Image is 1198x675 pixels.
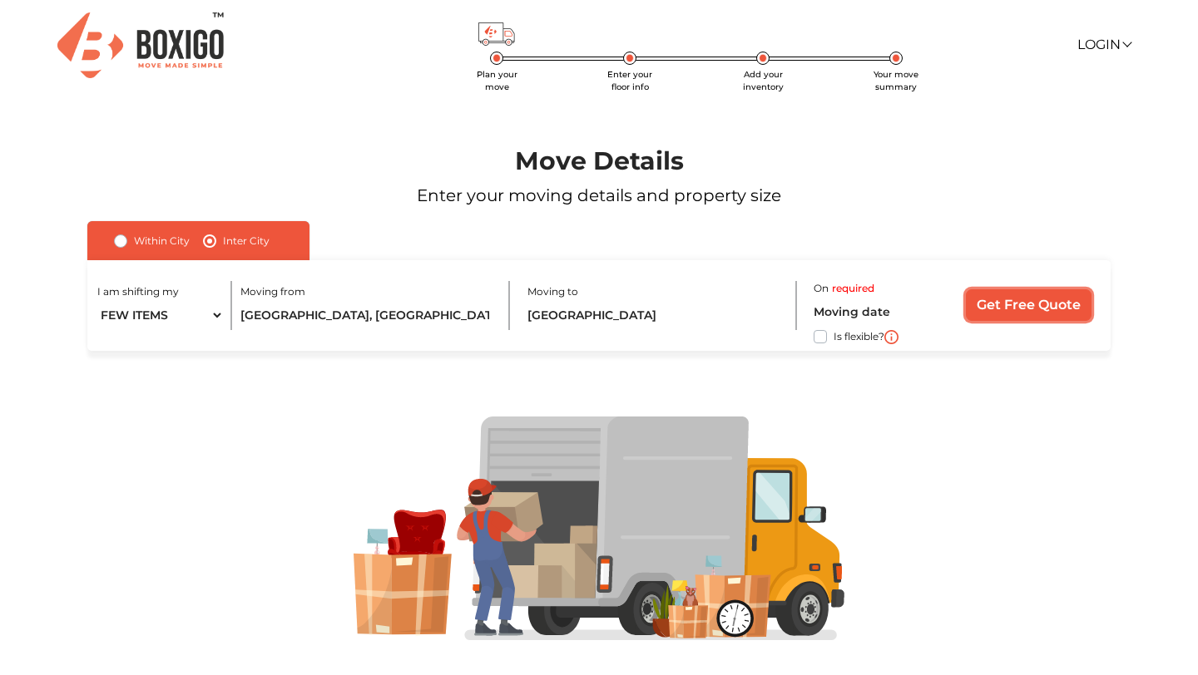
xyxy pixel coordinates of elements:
[240,301,494,330] input: Select City
[240,284,305,299] label: Moving from
[884,330,898,344] img: i
[1077,37,1131,52] a: Login
[966,289,1092,321] input: Get Free Quote
[832,281,874,296] label: required
[874,69,918,92] span: Your move summary
[814,298,941,327] input: Moving date
[97,284,179,299] label: I am shifting my
[48,146,1151,176] h1: Move Details
[48,183,1151,208] p: Enter your moving details and property size
[134,231,190,251] label: Within City
[57,12,224,78] img: Boxigo
[527,301,781,330] input: Select City
[527,284,578,299] label: Moving to
[477,69,517,92] span: Plan your move
[743,69,784,92] span: Add your inventory
[814,281,829,296] label: On
[834,327,884,344] label: Is flexible?
[223,231,270,251] label: Inter City
[607,69,652,92] span: Enter your floor info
